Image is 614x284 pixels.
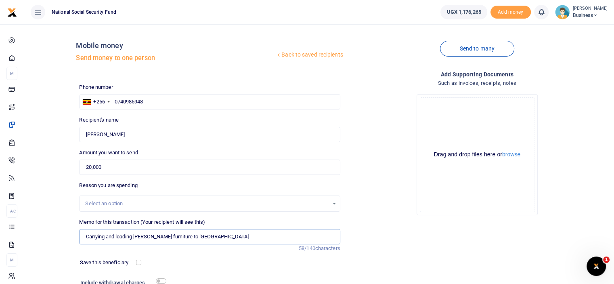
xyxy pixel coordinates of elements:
[587,257,606,276] iframe: Intercom live chat
[76,54,275,62] h5: Send money to one person
[420,151,534,158] div: Drag and drop files here or
[79,229,340,244] input: Enter extra information
[299,245,315,251] span: 58/140
[79,94,340,109] input: Enter phone number
[79,181,137,189] label: Reason you are spending
[315,245,340,251] span: characters
[80,95,112,109] div: Uganda: +256
[347,79,608,88] h4: Such as invoices, receipts, notes
[6,204,17,218] li: Ac
[6,253,17,267] li: M
[490,6,531,19] li: Toup your wallet
[573,5,608,12] small: [PERSON_NAME]
[76,41,275,50] h4: Mobile money
[275,48,344,62] a: Back to saved recipients
[79,218,205,226] label: Memo for this transaction (Your recipient will see this)
[417,94,538,215] div: File Uploader
[603,257,610,263] span: 1
[79,160,340,175] input: UGX
[79,149,138,157] label: Amount you want to send
[79,127,340,142] input: Loading name...
[7,8,17,17] img: logo-small
[502,151,520,157] button: browse
[79,116,119,124] label: Recipient's name
[555,5,570,19] img: profile-user
[7,9,17,15] a: logo-small logo-large logo-large
[48,8,119,16] span: National Social Security Fund
[437,5,490,19] li: Wallet ballance
[446,8,481,16] span: UGX 1,176,265
[440,41,514,57] a: Send to many
[440,5,487,19] a: UGX 1,176,265
[573,12,608,19] span: Business
[490,6,531,19] span: Add money
[80,259,128,267] label: Save this beneficiary
[85,200,328,208] div: Select an option
[6,67,17,80] li: M
[347,70,608,79] h4: Add supporting Documents
[79,83,113,91] label: Phone number
[555,5,608,19] a: profile-user [PERSON_NAME] Business
[93,98,105,106] div: +256
[490,8,531,15] a: Add money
